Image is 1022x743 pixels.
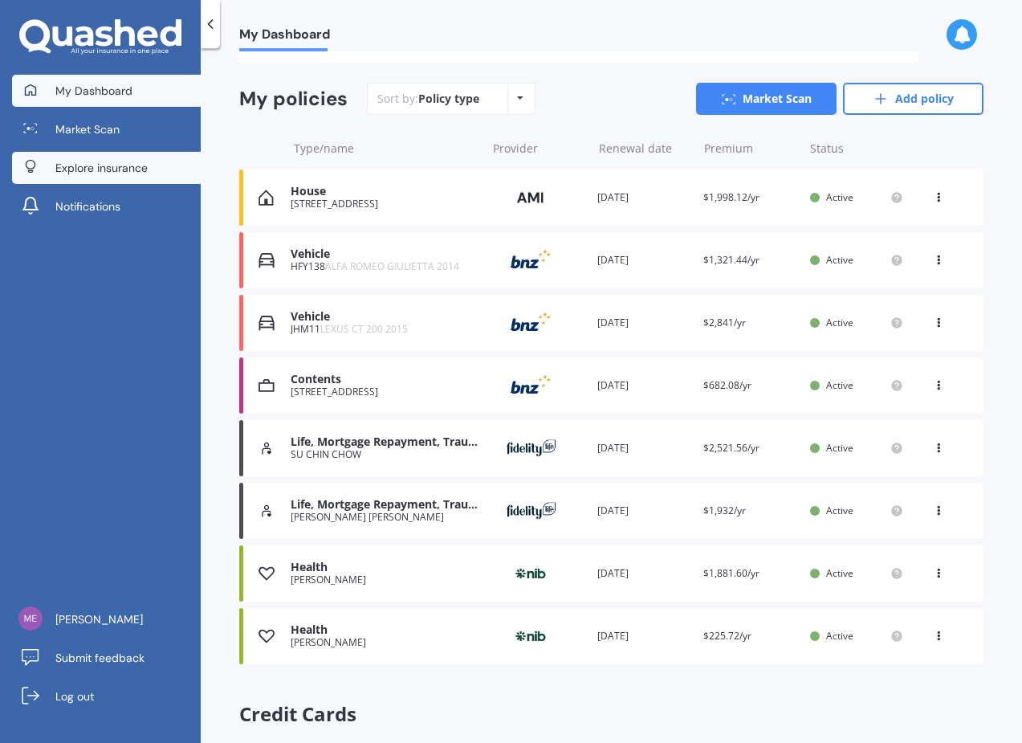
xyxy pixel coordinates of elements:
a: My Dashboard [12,75,201,107]
span: Active [826,190,853,204]
img: Contents [259,378,275,394]
div: Vehicle [291,310,478,324]
div: [DATE] [597,315,691,331]
span: $1,321.44/yr [703,253,759,267]
div: [DATE] [597,440,691,456]
div: Sort by: [377,91,479,107]
img: nib [491,621,571,651]
img: Vehicle [259,252,275,268]
a: Market Scan [12,113,201,145]
img: Fidelity Life [491,433,571,463]
span: ALFA ROMEO GIULIETTA 2014 [325,259,459,273]
img: BNZ [491,370,571,401]
a: [PERSON_NAME] [12,603,201,635]
div: House [291,185,478,198]
a: Log out [12,680,201,712]
a: Add policy [843,83,983,115]
span: $682.08/yr [703,378,751,392]
img: Health [259,565,275,582]
span: Credit Cards [239,703,983,726]
span: $1,881.60/yr [703,566,759,580]
div: [PERSON_NAME] [PERSON_NAME] [291,512,478,523]
span: Active [826,566,853,580]
div: Contents [291,373,478,386]
img: House [259,190,274,206]
img: Life [259,440,275,456]
div: JHM11 [291,324,478,335]
span: Submit feedback [55,650,145,666]
img: Health [259,628,275,644]
span: $2,521.56/yr [703,441,759,455]
a: Market Scan [696,83,837,115]
span: $225.72/yr [703,629,751,643]
span: Active [826,253,853,267]
div: [DATE] [597,378,691,394]
div: Status [810,141,903,157]
div: [PERSON_NAME] [291,574,478,586]
div: [DATE] [597,503,691,519]
div: Vehicle [291,247,478,261]
div: Renewal date [599,141,692,157]
span: Notifications [55,198,120,214]
div: Type/name [294,141,480,157]
img: nib [491,558,571,589]
img: AMI [491,182,571,213]
span: Explore insurance [55,160,148,176]
span: $2,841/yr [703,316,746,329]
div: Provider [493,141,586,157]
div: [STREET_ADDRESS] [291,198,478,210]
div: SU CHIN CHOW [291,449,478,460]
div: Life, Mortgage Repayment, Trauma [291,498,478,512]
span: Market Scan [55,121,120,137]
span: $1,932/yr [703,504,746,517]
img: Life [259,503,275,519]
img: Fidelity Life [491,496,571,526]
span: $1,998.12/yr [703,190,759,204]
div: My policies [239,88,348,111]
div: [DATE] [597,565,691,582]
img: 521a4e3e007fd485c3dab5897d95e98a [18,606,43,631]
a: Explore insurance [12,152,201,184]
span: Active [826,316,853,329]
div: HFY138 [291,261,478,272]
div: Policy type [418,91,479,107]
div: [DATE] [597,252,691,268]
div: [DATE] [597,190,691,206]
span: My Dashboard [55,83,132,99]
div: Premium [704,141,797,157]
div: [PERSON_NAME] [291,637,478,648]
img: BNZ [491,308,571,338]
img: Vehicle [259,315,275,331]
img: BNZ [491,245,571,276]
a: Submit feedback [12,642,201,674]
span: Active [826,441,853,455]
div: [STREET_ADDRESS] [291,386,478,398]
span: Active [826,504,853,517]
span: LEXUS CT 200 2015 [320,322,408,336]
span: Active [826,629,853,643]
span: Log out [55,688,94,704]
span: My Dashboard [239,27,330,48]
div: Health [291,561,478,574]
span: [PERSON_NAME] [55,611,143,627]
span: Active [826,378,853,392]
a: Notifications [12,190,201,222]
div: Life, Mortgage Repayment, Trauma [291,435,478,449]
div: Health [291,623,478,637]
div: [DATE] [597,628,691,644]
